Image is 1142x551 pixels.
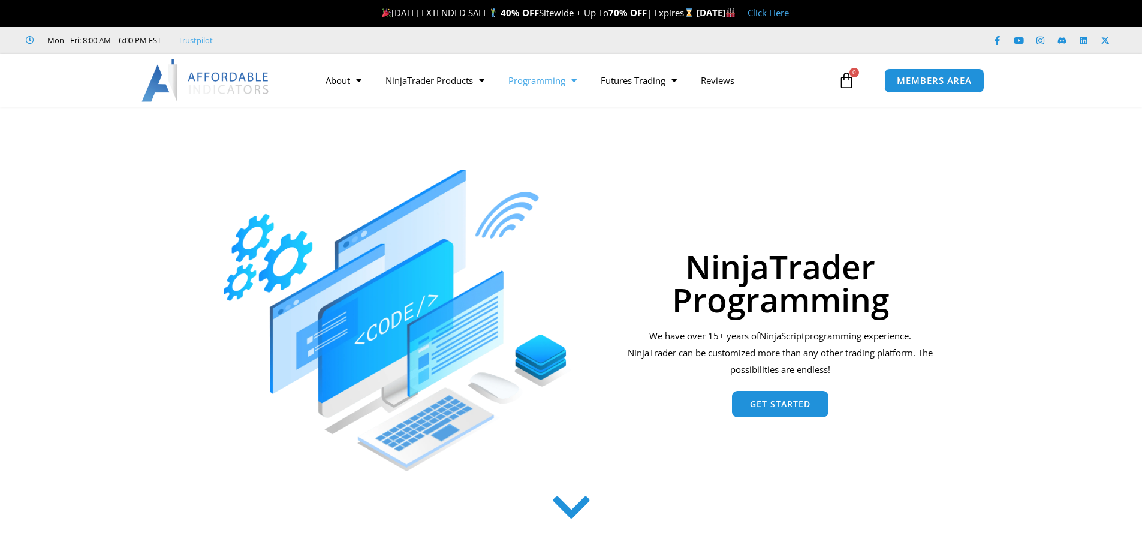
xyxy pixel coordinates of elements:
img: programming 1 | Affordable Indicators – NinjaTrader [224,170,571,471]
h1: NinjaTrader Programming [624,250,936,316]
a: Get Started [732,391,828,417]
span: 0 [849,68,859,77]
a: MEMBERS AREA [884,68,984,93]
a: Futures Trading [589,67,689,94]
strong: [DATE] [697,7,736,19]
a: Click Here [748,7,789,19]
strong: 70% OFF [608,7,647,19]
span: Get Started [750,400,810,408]
a: Trustpilot [178,33,213,47]
nav: Menu [314,67,835,94]
a: NinjaTrader Products [373,67,496,94]
img: LogoAI | Affordable Indicators – NinjaTrader [141,59,270,102]
span: Mon - Fri: 8:00 AM – 6:00 PM EST [44,33,161,47]
a: Reviews [689,67,746,94]
img: ⌛ [685,8,694,17]
span: MEMBERS AREA [897,76,972,85]
span: [DATE] EXTENDED SALE Sitewide + Up To | Expires [379,7,697,19]
strong: 40% OFF [501,7,539,19]
span: NinjaScript [760,330,804,342]
img: 🎉 [382,8,391,17]
div: We have over 15+ years of [624,328,936,378]
a: Programming [496,67,589,94]
span: programming experience. NinjaTrader can be customized more than any other trading platform. The p... [628,330,933,375]
a: 0 [820,63,873,98]
img: 🏭 [726,8,735,17]
a: About [314,67,373,94]
img: 🏌️‍♂️ [489,8,498,17]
